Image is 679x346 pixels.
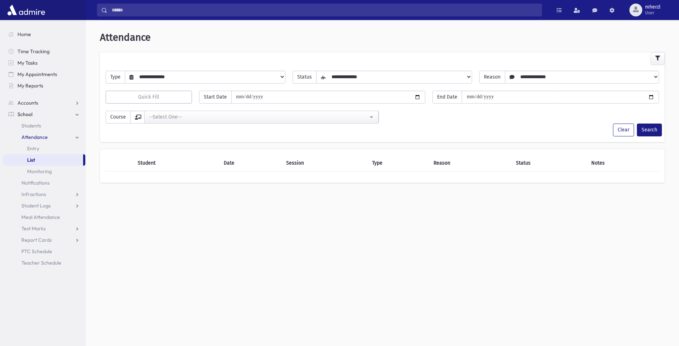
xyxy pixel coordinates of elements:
[107,4,542,16] input: Search
[3,177,85,189] a: Notifications
[3,223,85,234] a: Test Marks
[3,200,85,211] a: Student Logs
[3,57,85,69] a: My Tasks
[21,237,52,243] span: Report Cards
[106,71,125,84] span: Type
[106,111,131,124] span: Course
[133,155,219,171] th: Student
[21,225,46,232] span: Test Marks
[512,155,587,171] th: Status
[21,180,50,186] span: Notifications
[144,111,379,124] button: --Select One--
[6,3,47,17] img: AdmirePro
[149,113,368,121] div: --Select One--
[100,31,151,43] span: Attendance
[293,71,316,84] span: Status
[21,202,51,209] span: Student Logs
[3,166,85,177] a: Monitoring
[17,111,32,117] span: School
[645,4,660,10] span: mherzl
[3,211,85,223] a: Meal Attendance
[21,122,41,129] span: Students
[3,234,85,246] a: Report Cards
[27,145,39,152] span: Entry
[21,191,46,197] span: Infractions
[106,91,192,104] button: Quick Fill
[27,157,35,163] span: List
[17,31,31,37] span: Home
[21,214,60,220] span: Meal Attendance
[637,124,662,136] button: Search
[17,60,37,66] span: My Tasks
[21,248,52,255] span: PTC Schedule
[3,154,83,166] a: List
[138,94,159,100] span: Quick Fill
[3,97,85,109] a: Accounts
[27,168,52,175] span: Monitoring
[219,155,282,171] th: Date
[429,155,512,171] th: Reason
[3,189,85,200] a: Infractions
[3,80,85,91] a: My Reports
[613,124,634,136] button: Clear
[17,48,50,55] span: Time Tracking
[368,155,429,171] th: Type
[3,46,85,57] a: Time Tracking
[3,29,85,40] a: Home
[587,155,659,171] th: Notes
[17,82,43,89] span: My Reports
[282,155,368,171] th: Session
[479,71,505,84] span: Reason
[645,10,660,16] span: User
[3,246,85,257] a: PTC Schedule
[3,109,85,120] a: School
[3,69,85,80] a: My Appointments
[21,134,48,140] span: Attendance
[17,71,57,77] span: My Appointments
[199,91,232,104] span: Start Date
[17,100,38,106] span: Accounts
[21,260,61,266] span: Teacher Schedule
[3,120,85,131] a: Students
[432,91,462,104] span: End Date
[3,131,85,143] a: Attendance
[3,257,85,269] a: Teacher Schedule
[3,143,85,154] a: Entry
